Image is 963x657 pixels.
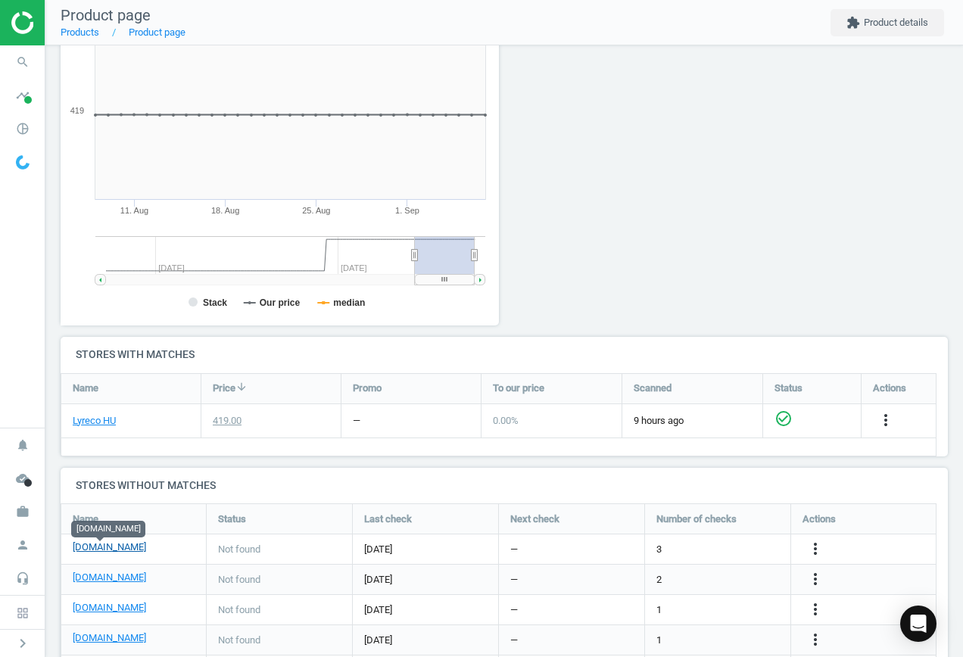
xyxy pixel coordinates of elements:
a: Product page [129,26,185,38]
i: notifications [8,431,37,459]
span: Actions [873,381,906,395]
tspan: 1. Sep [395,206,419,215]
button: extensionProduct details [831,9,944,36]
span: 0.00 % [493,415,519,426]
i: more_vert [806,570,824,588]
a: Products [61,26,99,38]
i: more_vert [806,631,824,649]
span: 9 hours ago [634,414,751,428]
button: more_vert [877,411,895,431]
button: more_vert [806,540,824,559]
span: 1 [656,603,662,617]
span: To our price [493,381,544,395]
tspan: 25. Aug [302,206,330,215]
span: [DATE] [364,603,487,617]
span: Price [213,381,235,395]
tspan: Stack [203,297,227,308]
span: — [510,543,518,556]
div: — [353,414,360,428]
h4: Stores with matches [61,337,948,372]
a: [DOMAIN_NAME] [73,571,146,584]
a: Lyreco HU [73,414,116,428]
span: 2 [656,573,662,587]
a: [DOMAIN_NAME] [73,631,146,645]
span: Promo [353,381,382,395]
button: more_vert [806,600,824,620]
span: — [510,603,518,617]
tspan: 11. Aug [120,206,148,215]
i: cloud_done [8,464,37,493]
h4: Stores without matches [61,468,948,503]
div: Open Intercom Messenger [900,606,937,642]
span: Last check [364,512,412,526]
span: Next check [510,512,559,526]
i: timeline [8,81,37,110]
i: chevron_right [14,634,32,652]
img: wGWNvw8QSZomAAAAABJRU5ErkJggg== [16,155,30,170]
button: more_vert [806,631,824,650]
tspan: Our price [260,297,301,308]
tspan: 18. Aug [211,206,239,215]
i: work [8,497,37,526]
span: Not found [218,543,260,556]
i: more_vert [806,540,824,558]
i: more_vert [877,411,895,429]
i: arrow_downward [235,381,248,393]
span: Scanned [634,381,672,395]
i: pie_chart_outlined [8,114,37,143]
button: chevron_right [4,634,42,653]
span: Status [774,381,802,395]
i: search [8,48,37,76]
i: headset_mic [8,564,37,593]
span: Name [73,512,98,526]
a: [DOMAIN_NAME] [73,601,146,615]
span: Not found [218,603,260,617]
tspan: median [333,297,365,308]
span: Actions [802,512,836,526]
i: extension [846,16,860,30]
i: more_vert [806,600,824,618]
span: [DATE] [364,543,487,556]
a: [DOMAIN_NAME] [73,540,146,554]
span: Not found [218,634,260,647]
img: ajHJNr6hYgQAAAAASUVORK5CYII= [11,11,119,34]
button: more_vert [806,570,824,590]
span: — [510,573,518,587]
div: [DOMAIN_NAME] [71,521,145,537]
span: Product page [61,6,151,24]
span: — [510,634,518,647]
span: Status [218,512,246,526]
i: person [8,531,37,559]
span: 3 [656,543,662,556]
span: Name [73,381,98,395]
text: 419 [70,106,84,115]
div: 419.00 [213,414,242,428]
span: [DATE] [364,573,487,587]
span: 1 [656,634,662,647]
span: Number of checks [656,512,737,526]
span: [DATE] [364,634,487,647]
i: check_circle_outline [774,409,793,428]
span: Not found [218,573,260,587]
